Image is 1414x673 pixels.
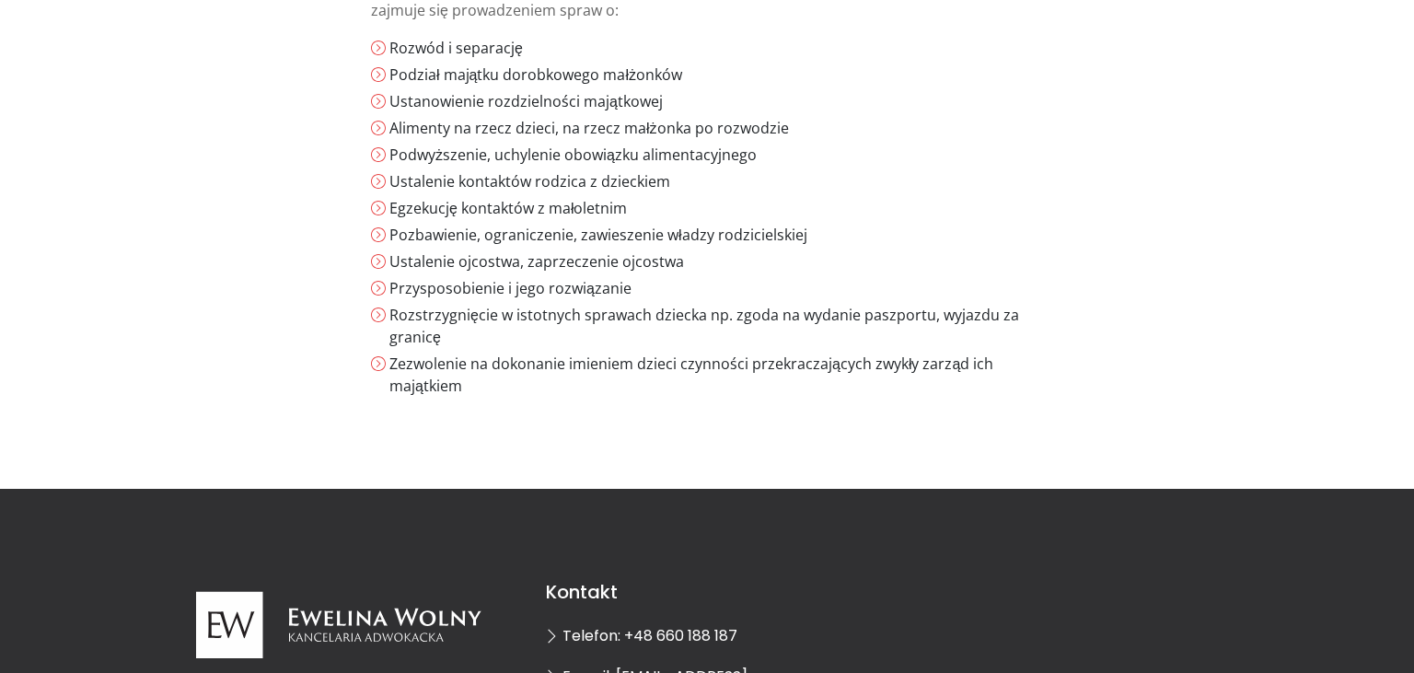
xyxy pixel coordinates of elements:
[389,90,1043,112] li: Ustanowienie rozdzielności majątkowej
[389,144,1043,166] li: Podwyższenie, uchylenie obowiązku alimentacyjnego
[389,170,1043,192] li: Ustalenie kontaktów rodzica z dzieckiem
[389,304,1043,348] li: Rozstrzygnięcie w istotnych sprawach dziecka np. zgoda na wydanie paszportu, wyjazdu za granicę
[389,353,1043,397] li: Zezwolenie na dokonanie imieniem dzieci czynności przekraczających zwykły zarząd ich majątkiem
[389,117,1043,139] li: Alimenty na rzecz dzieci, na rzecz małżonka po rozwodzie
[196,581,481,669] img: logo
[389,224,1043,246] li: Pozbawienie, ograniczenie, zawieszenie władzy rodzicielskiej
[389,250,1043,273] li: Ustalenie ojcostwa, zaprzeczenie ojcostwa
[389,197,1043,219] li: Egzekucję kontaktów z małoletnim
[389,277,1043,299] li: Przysposobienie i jego rozwiązanie
[546,581,868,603] h4: Kontakt
[389,64,1043,86] li: Podział majątku dorobkowego małżonków
[389,37,1043,59] li: Rozwód i separację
